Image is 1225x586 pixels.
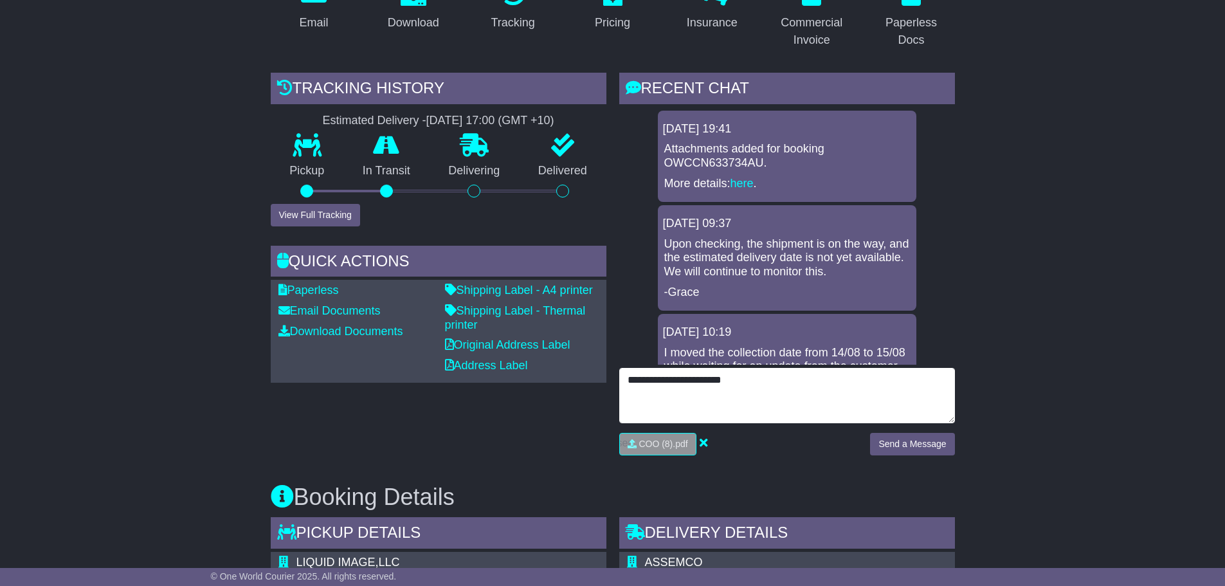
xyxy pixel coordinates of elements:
[619,73,955,107] div: RECENT CHAT
[430,164,520,178] p: Delivering
[278,284,339,297] a: Paperless
[388,14,439,32] div: Download
[271,164,344,178] p: Pickup
[271,204,360,226] button: View Full Tracking
[445,284,593,297] a: Shipping Label - A4 printer
[445,359,528,372] a: Address Label
[777,14,847,49] div: Commercial Invoice
[491,14,534,32] div: Tracking
[619,517,955,552] div: Delivery Details
[271,484,955,510] h3: Booking Details
[296,556,400,569] span: LIQUID IMAGE,LLC
[687,14,738,32] div: Insurance
[211,571,397,581] span: © One World Courier 2025. All rights reserved.
[445,338,570,351] a: Original Address Label
[645,556,703,569] span: ASSEMCO
[271,517,606,552] div: Pickup Details
[664,177,910,191] p: More details: .
[519,164,606,178] p: Delivered
[663,122,911,136] div: [DATE] 19:41
[876,14,947,49] div: Paperless Docs
[445,304,586,331] a: Shipping Label - Thermal printer
[595,14,630,32] div: Pricing
[426,114,554,128] div: [DATE] 17:00 (GMT +10)
[271,246,606,280] div: Quick Actions
[271,73,606,107] div: Tracking history
[870,433,954,455] button: Send a Message
[664,346,910,401] p: I moved the collection date from 14/08 to 15/08 while waiting for an update from the customer. -Aira
[299,14,328,32] div: Email
[664,237,910,279] p: Upon checking, the shipment is on the way, and the estimated delivery date is not yet available. ...
[664,286,910,300] p: -Grace
[278,325,403,338] a: Download Documents
[271,114,606,128] div: Estimated Delivery -
[663,217,911,231] div: [DATE] 09:37
[663,325,911,340] div: [DATE] 10:19
[343,164,430,178] p: In Transit
[664,142,910,170] p: Attachments added for booking OWCCN633734AU.
[730,177,754,190] a: here
[278,304,381,317] a: Email Documents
